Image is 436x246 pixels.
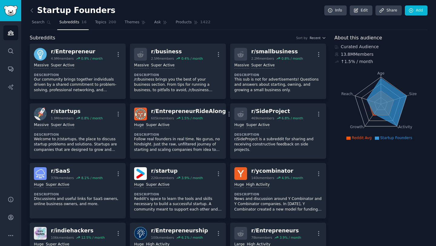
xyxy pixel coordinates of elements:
div: 100k members [151,235,174,240]
div: 2.2M members [251,56,274,61]
div: r/ startups [51,108,103,115]
img: startup [134,167,147,180]
span: Topics [95,20,106,25]
dt: Description [34,192,121,196]
a: Subreddits16 [57,18,89,30]
dt: Description [134,73,222,77]
tspan: Reach [341,91,353,96]
div: r/ SideProject [251,108,303,115]
div: r/ business [151,48,203,55]
div: Curated Audience [335,44,428,50]
span: Startup Founders [380,136,412,140]
tspan: Growth [350,125,363,129]
div: r/ Entrepreneur [51,48,103,55]
span: 1422 [200,20,210,25]
a: Themes [123,18,148,30]
p: Welcome to /r/startups, the place to discuss startup problems and solutions. Startups are compani... [34,137,121,153]
a: Info [324,5,347,16]
div: 78k members [251,235,272,240]
img: startups [34,108,47,120]
div: 8.1 % / month [81,176,103,180]
div: 0.4 % / month [181,56,203,61]
p: /r/business brings you the best of your business section. From tips for running a business, to pi... [134,77,222,93]
img: Entrepreneur [34,48,47,61]
img: ycombinator [234,167,247,180]
h2: Startup Founders [30,6,115,15]
dt: Description [134,192,222,196]
a: Share [375,5,401,16]
dt: Description [34,132,121,137]
div: 4.9M members [51,56,74,61]
span: 16 [81,20,87,25]
div: Huge [234,182,244,188]
div: r/ smallbusiness [251,48,303,55]
div: r/ Entrepreneurship [151,227,208,234]
span: Recent [310,36,321,40]
a: r/smallbusiness2.2Mmembers0.8% / monthMassiveSuper ActiveDescriptionThis sub is not for advertise... [230,44,326,99]
span: 200 [108,20,116,25]
dt: Description [34,73,121,77]
dt: Description [134,132,222,137]
div: 0.8 % / month [81,116,103,120]
div: 6.8 % / month [282,116,303,120]
div: Super Active [46,182,69,188]
a: EntrepreneurRideAlongr/EntrepreneurRideAlong605kmembers1.5% / monthHugeSuper ActiveDescriptionFol... [130,103,226,159]
p: Discussions and useful links for SaaS owners, online business owners, and more. [34,196,121,207]
div: Super Active [51,122,74,128]
div: Super Active [146,182,170,188]
div: Super Active [246,122,270,128]
div: r/ SaaS [51,167,103,175]
div: 469k members [251,116,274,120]
p: Follow real founders in real time. No gurus, no hindsight. Just the raw, unfiltered journey of st... [134,137,222,153]
a: r/SideProject469kmembers6.8% / monthHugeSuper ActiveDescriptionr/SideProject is a subreddit for s... [230,103,326,159]
div: 4.9 % / month [282,176,303,180]
div: 2.5M members [151,56,174,61]
a: Add [405,5,428,16]
span: Search [32,20,45,25]
span: About this audience [335,34,382,42]
div: 3.9 % / month [279,235,301,240]
span: Themes [125,20,140,25]
div: r/ startup [151,167,203,175]
div: r/ ycombinator [251,167,303,175]
a: Ask [152,18,169,30]
div: 140k members [251,176,274,180]
div: 3.9 % / month [181,176,203,180]
a: startupsr/startups1.9Mmembers0.8% / monthMassiveSuper ActiveDescriptionWelcome to /r/startups, th... [30,103,126,159]
p: This sub is not for advertisements! Questions and answers about starting, owning, and growing a s... [234,77,322,93]
span: Subreddits [30,34,55,42]
tspan: Size [409,91,417,96]
button: Recent [310,36,326,40]
div: Super Active [251,63,275,68]
div: Massive [34,122,49,128]
img: Entrepreneurship [134,227,147,240]
span: Subreddits [59,20,79,25]
span: Ask [154,20,161,25]
p: News and discussion around Y Combinator and Y Combinator companies. In [DATE], Y Combinator creat... [234,196,322,212]
span: Reddit Avg [352,136,372,140]
img: EntrepreneurRideAlong [134,108,147,120]
div: Huge [34,182,44,188]
div: Huge [134,122,144,128]
div: 1.5 % / month [181,116,203,120]
a: Topics200 [93,18,118,30]
a: r/business2.5Mmembers0.4% / monthMassiveSuper ActiveDescription/r/business brings you the best of... [130,44,226,99]
div: 0.8 % / month [282,56,303,61]
a: Search [30,18,53,30]
a: Edit [350,5,372,16]
tspan: Activity [398,125,412,129]
a: ycombinatorr/ycombinator140kmembers4.9% / monthHugeHigh ActivityDescriptionNews and discussion ar... [230,163,326,218]
div: Massive [234,63,249,68]
div: ↑ 1.5 % / month [341,58,373,65]
div: r/ indiehackers [51,227,105,234]
div: 0.9 % / month [81,56,103,61]
a: startupr/startup226kmembers3.9% / monthHugeSuper ActiveDescriptionReddit's space to learn the too... [130,163,226,218]
div: Super Active [51,63,74,68]
div: 378k members [51,176,74,180]
img: indiehackers [34,227,47,240]
div: 106k members [51,235,74,240]
p: r/SideProject is a subreddit for sharing and receiving constructive feedback on side projects. [234,137,322,153]
div: Huge [134,182,144,188]
div: Massive [134,63,149,68]
dt: Description [234,132,322,137]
